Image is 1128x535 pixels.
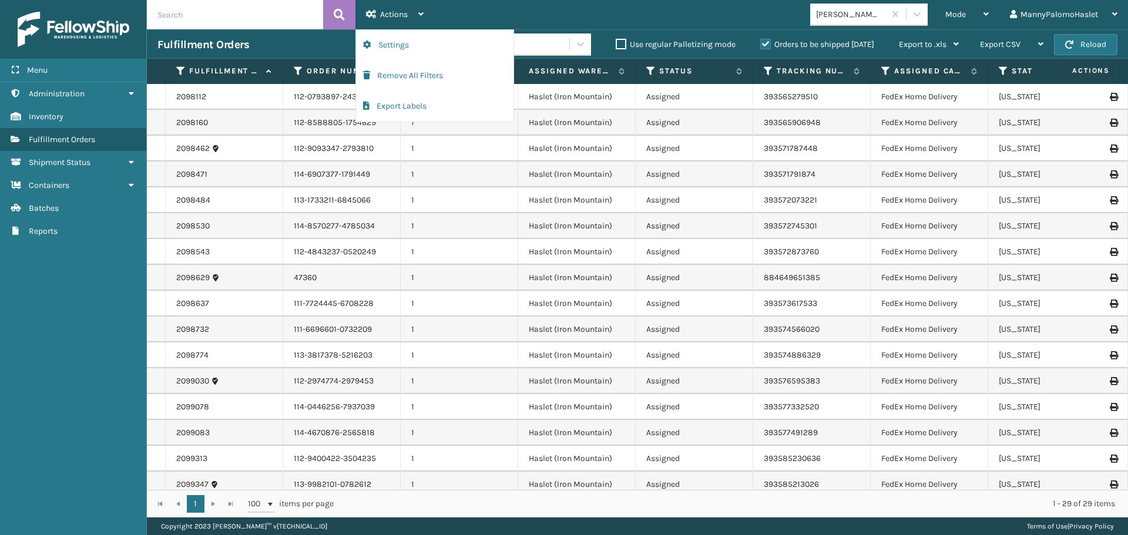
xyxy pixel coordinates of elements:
[176,91,206,103] a: 2098112
[176,220,210,232] a: 2098530
[1110,480,1117,489] i: Print Label
[176,479,209,490] a: 2099347
[636,291,753,317] td: Assigned
[518,213,636,239] td: Haslet (Iron Mountain)
[871,368,988,394] td: FedEx Home Delivery
[518,291,636,317] td: Haslet (Iron Mountain)
[1110,248,1117,256] i: Print Label
[871,265,988,291] td: FedEx Home Delivery
[871,317,988,342] td: FedEx Home Delivery
[157,38,249,52] h3: Fulfillment Orders
[636,213,753,239] td: Assigned
[871,213,988,239] td: FedEx Home Delivery
[764,272,820,282] a: 884649651385
[401,368,518,394] td: 1
[176,349,209,361] a: 2098774
[283,187,401,213] td: 113-1733211-6845066
[356,30,513,60] button: Settings
[1012,66,1083,76] label: State
[1110,119,1117,127] i: Print Label
[871,446,988,472] td: FedEx Home Delivery
[764,324,820,334] a: 393574566020
[161,517,327,535] p: Copyright 2023 [PERSON_NAME]™ v [TECHNICAL_ID]
[176,143,210,154] a: 2098462
[518,161,636,187] td: Haslet (Iron Mountain)
[1110,325,1117,334] i: Print Label
[248,498,266,510] span: 100
[636,342,753,368] td: Assigned
[988,213,1106,239] td: [US_STATE]
[764,92,818,102] a: 393565279510
[401,265,518,291] td: 1
[27,65,48,75] span: Menu
[988,291,1106,317] td: [US_STATE]
[899,39,946,49] span: Export to .xls
[518,342,636,368] td: Haslet (Iron Mountain)
[29,134,95,144] span: Fulfillment Orders
[401,110,518,136] td: 1
[764,453,821,463] a: 393585230636
[401,136,518,161] td: 1
[636,84,753,110] td: Assigned
[871,420,988,446] td: FedEx Home Delivery
[1110,351,1117,359] i: Print Label
[764,195,817,205] a: 393572073221
[871,187,988,213] td: FedEx Home Delivery
[1110,274,1117,282] i: Print Label
[636,394,753,420] td: Assigned
[283,342,401,368] td: 113-3817378-5216203
[764,298,817,308] a: 393573617533
[816,8,886,21] div: [PERSON_NAME] Brands
[29,180,69,190] span: Containers
[871,110,988,136] td: FedEx Home Delivery
[283,394,401,420] td: 114-0446256-7937039
[401,472,518,497] td: 1
[760,39,874,49] label: Orders to be shipped [DATE]
[401,317,518,342] td: 1
[1110,93,1117,101] i: Print Label
[894,66,965,76] label: Assigned Carrier Service
[283,161,401,187] td: 114-6907377-1791449
[176,272,210,284] a: 2098629
[176,324,209,335] a: 2098732
[636,161,753,187] td: Assigned
[401,420,518,446] td: 1
[29,203,59,213] span: Batches
[988,265,1106,291] td: [US_STATE]
[988,84,1106,110] td: [US_STATE]
[636,472,753,497] td: Assigned
[764,350,821,360] a: 393574886329
[283,420,401,446] td: 114-4670876-2565818
[988,136,1106,161] td: [US_STATE]
[1054,34,1117,55] button: Reload
[871,239,988,265] td: FedEx Home Delivery
[988,472,1106,497] td: [US_STATE]
[518,110,636,136] td: Haslet (Iron Mountain)
[1110,429,1117,437] i: Print Label
[636,136,753,161] td: Assigned
[283,317,401,342] td: 111-6696601-0732209
[764,402,819,412] a: 393577332520
[988,161,1106,187] td: [US_STATE]
[616,39,736,49] label: Use regular Palletizing mode
[18,12,129,47] img: logo
[356,60,513,91] button: Remove All Filters
[350,498,1115,510] div: 1 - 29 of 29 items
[1027,522,1067,530] a: Terms of Use
[988,446,1106,472] td: [US_STATE]
[401,187,518,213] td: 1
[176,194,210,206] a: 2098484
[401,161,518,187] td: 1
[518,368,636,394] td: Haslet (Iron Mountain)
[988,317,1106,342] td: [US_STATE]
[1110,300,1117,308] i: Print Label
[176,401,209,413] a: 2099078
[988,239,1106,265] td: [US_STATE]
[518,420,636,446] td: Haslet (Iron Mountain)
[988,420,1106,446] td: [US_STATE]
[401,446,518,472] td: 1
[871,472,988,497] td: FedEx Home Delivery
[871,136,988,161] td: FedEx Home Delivery
[518,472,636,497] td: Haslet (Iron Mountain)
[518,187,636,213] td: Haslet (Iron Mountain)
